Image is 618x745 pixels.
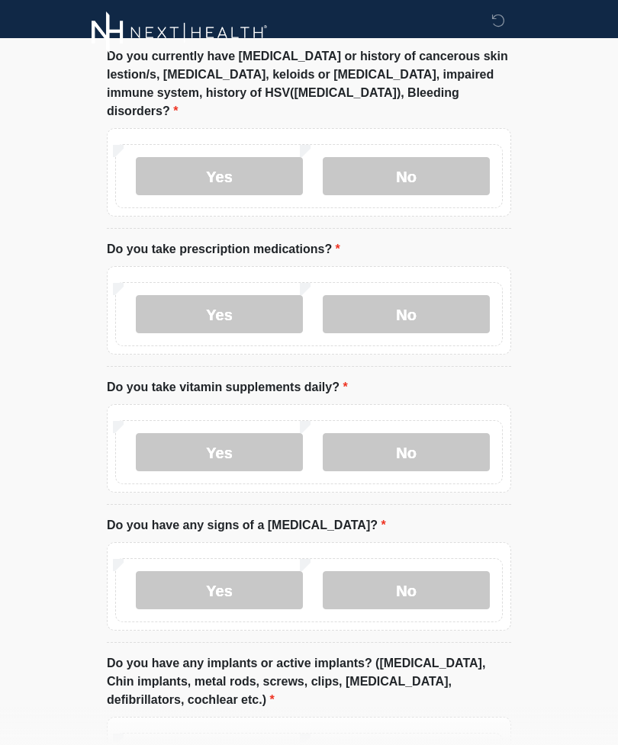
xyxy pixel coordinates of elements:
[136,157,303,195] label: Yes
[107,516,386,535] label: Do you have any signs of a [MEDICAL_DATA]?
[107,378,348,397] label: Do you take vitamin supplements daily?
[323,295,490,333] label: No
[323,571,490,609] label: No
[92,11,268,53] img: Next-Health Logo
[323,157,490,195] label: No
[107,240,340,259] label: Do you take prescription medications?
[107,654,511,709] label: Do you have any implants or active implants? ([MEDICAL_DATA], Chin implants, metal rods, screws, ...
[136,295,303,333] label: Yes
[107,47,511,120] label: Do you currently have [MEDICAL_DATA] or history of cancerous skin lestion/s, [MEDICAL_DATA], kelo...
[323,433,490,471] label: No
[136,571,303,609] label: Yes
[136,433,303,471] label: Yes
